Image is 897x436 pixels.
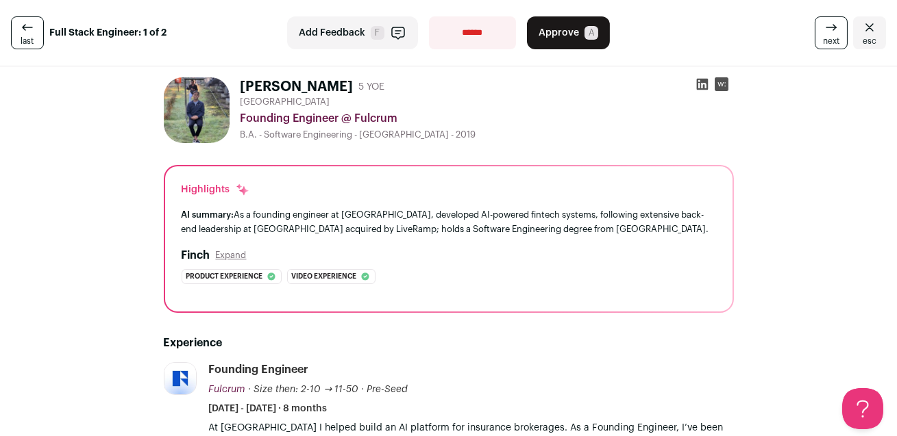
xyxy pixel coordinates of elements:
span: Product experience [186,270,263,283]
span: esc [863,36,876,47]
iframe: Help Scout Beacon - Open [842,388,883,429]
span: Fulcrum [209,385,246,394]
img: 11eb3b6d77b7b57aa32aaf846d62b81d00f7bcfe6ade9fe20548929bf896c8fe.jpg [164,363,196,394]
a: last [11,16,44,49]
span: A [585,26,598,40]
div: Founding Engineer [209,362,309,377]
span: Approve [539,26,579,40]
div: As a founding engineer at [GEOGRAPHIC_DATA], developed AI-powered fintech systems, following exte... [182,207,716,236]
img: 905b8b767c8418b6219da8cb55175ac50ae8fd6678addcf86f3ba067f9ff3247 [164,77,230,143]
a: Close [853,16,886,49]
button: Add Feedback F [287,16,418,49]
span: Video experience [292,270,357,283]
h2: Experience [164,335,734,351]
h2: Finch [182,247,210,264]
span: Pre-Seed [367,385,408,394]
span: next [823,36,839,47]
div: Founding Engineer @ Fulcrum [241,110,734,127]
span: F [371,26,384,40]
button: Expand [216,250,247,261]
span: [DATE] - [DATE] · 8 months [209,402,328,415]
h1: [PERSON_NAME] [241,77,354,97]
div: 5 YOE [359,80,385,94]
span: AI summary: [182,210,234,219]
a: next [815,16,848,49]
span: [GEOGRAPHIC_DATA] [241,97,330,107]
span: · [361,383,364,396]
div: B.A. - Software Engineering - [GEOGRAPHIC_DATA] - 2019 [241,129,734,140]
button: Approve A [527,16,610,49]
div: Highlights [182,183,249,196]
span: last [21,36,34,47]
strong: Full Stack Engineer: 1 of 2 [49,26,167,40]
span: · Size then: 2-10 → 11-50 [249,385,359,394]
span: Add Feedback [299,26,365,40]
